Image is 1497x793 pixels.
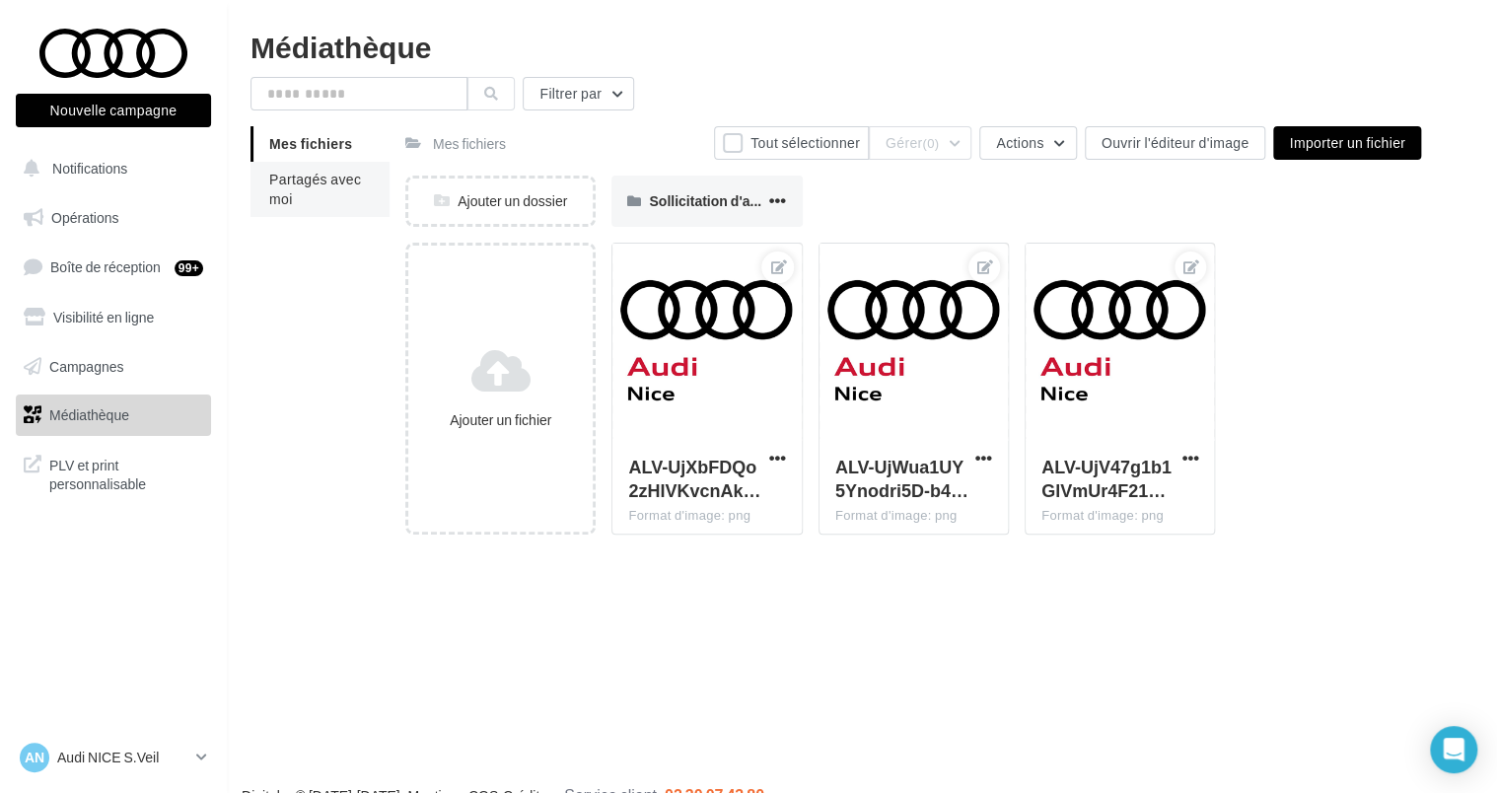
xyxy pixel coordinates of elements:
[649,192,768,209] span: Sollicitation d'avis
[250,32,1473,61] div: Médiathèque
[869,126,971,160] button: Gérer(0)
[835,456,968,501] span: ALV-UjWua1UY5Ynodri5D-b4SebG3T6XmJl55fenSRZTro9Y6NPmG-Ww
[1085,126,1266,160] button: Ouvrir l'éditeur d'image
[57,748,188,767] p: Audi NICE S.Veil
[433,134,506,154] div: Mes fichiers
[979,126,1076,160] button: Actions
[835,507,992,525] div: Format d'image: png
[628,456,760,501] span: ALV-UjXbFDQo2zHIVKvcnAkb1vvWk2hVj_qDYUkYewC-_LQ-dqawLEFa
[12,346,215,388] a: Campagnes
[51,209,118,226] span: Opérations
[25,748,44,767] span: AN
[523,77,634,110] button: Filtrer par
[1273,126,1421,160] button: Importer un fichier
[922,135,939,151] span: (0)
[1289,134,1405,151] span: Importer un fichier
[1430,726,1477,773] div: Open Intercom Messenger
[269,171,361,207] span: Partagés avec moi
[408,191,593,211] div: Ajouter un dossier
[12,395,215,436] a: Médiathèque
[1041,507,1198,525] div: Format d'image: png
[996,134,1043,151] span: Actions
[16,739,211,776] a: AN Audi NICE S.Veil
[416,410,585,430] div: Ajouter un fichier
[49,452,203,494] span: PLV et print personnalisable
[52,160,127,177] span: Notifications
[1041,456,1172,501] span: ALV-UjV47g1b1GlVmUr4F21a80D-0kpY3DqIt6A5L4QPrZJgW6VLymsP
[269,135,352,152] span: Mes fichiers
[628,507,785,525] div: Format d'image: png
[12,148,207,189] button: Notifications
[12,444,215,502] a: PLV et print personnalisable
[12,197,215,239] a: Opérations
[12,246,215,288] a: Boîte de réception99+
[49,357,124,374] span: Campagnes
[16,94,211,127] button: Nouvelle campagne
[53,309,154,325] span: Visibilité en ligne
[50,258,161,275] span: Boîte de réception
[714,126,869,160] button: Tout sélectionner
[49,406,129,423] span: Médiathèque
[12,297,215,338] a: Visibilité en ligne
[175,260,203,276] div: 99+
